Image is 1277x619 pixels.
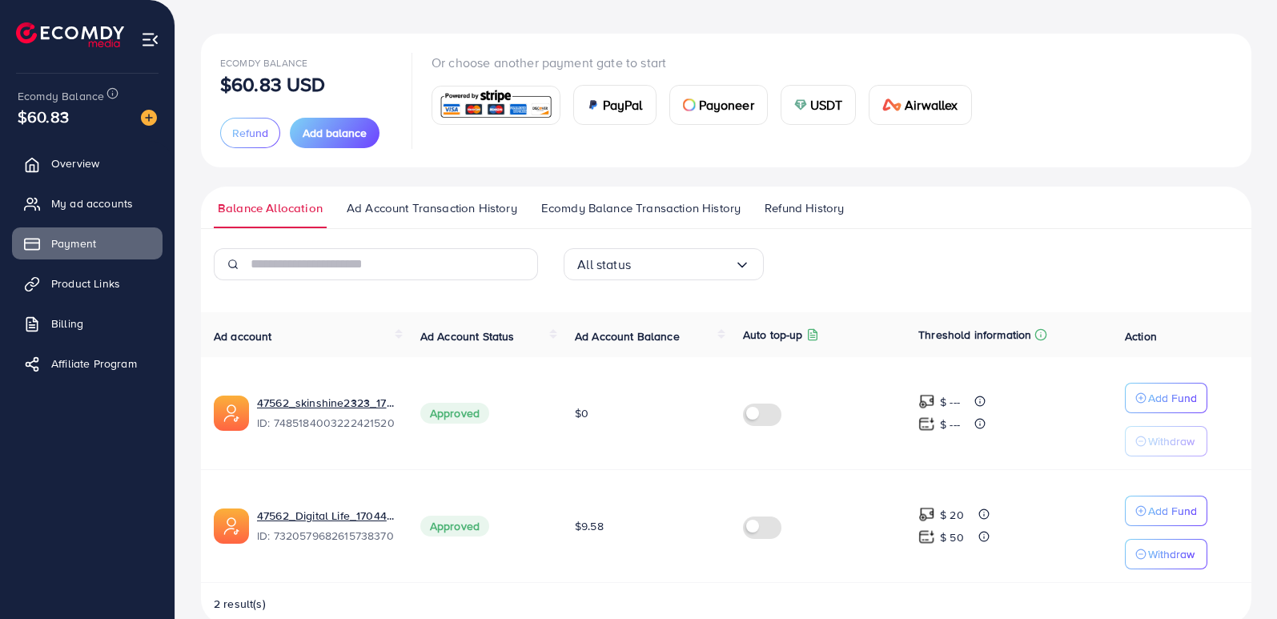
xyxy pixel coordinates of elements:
[940,415,960,434] p: $ ---
[810,95,843,115] span: USDT
[1148,501,1197,521] p: Add Fund
[1148,388,1197,408] p: Add Fund
[882,98,902,111] img: card
[575,405,588,421] span: $0
[1209,547,1265,607] iframe: Chat
[51,316,83,332] span: Billing
[631,252,734,277] input: Search for option
[18,88,104,104] span: Ecomdy Balance
[1125,539,1207,569] button: Withdraw
[1125,426,1207,456] button: Withdraw
[257,508,395,545] div: <span class='underline'>47562_Digital Life_1704455289827</span></br>7320579682615738370
[18,105,69,128] span: $60.83
[51,155,99,171] span: Overview
[257,395,395,432] div: <span class='underline'>47562_skinshine2323_1742780215858</span></br>7485184003222421520
[12,187,163,219] a: My ad accounts
[564,248,764,280] div: Search for option
[12,348,163,380] a: Affiliate Program
[347,199,517,217] span: Ad Account Transaction History
[918,416,935,432] img: top-up amount
[1125,383,1207,413] button: Add Fund
[290,118,379,148] button: Add balance
[12,227,163,259] a: Payment
[214,508,249,544] img: ic-ads-acc.e4c84228.svg
[141,30,159,49] img: menu
[420,403,489,424] span: Approved
[940,505,964,525] p: $ 20
[683,98,696,111] img: card
[432,86,560,125] a: card
[51,275,120,291] span: Product Links
[1148,432,1195,451] p: Withdraw
[869,85,971,125] a: cardAirwallex
[577,252,631,277] span: All status
[220,118,280,148] button: Refund
[743,325,803,344] p: Auto top-up
[794,98,807,111] img: card
[232,125,268,141] span: Refund
[214,596,266,612] span: 2 result(s)
[575,328,680,344] span: Ad Account Balance
[918,506,935,523] img: top-up amount
[257,528,395,544] span: ID: 7320579682615738370
[940,392,960,412] p: $ ---
[220,56,307,70] span: Ecomdy Balance
[918,529,935,545] img: top-up amount
[1148,545,1195,564] p: Withdraw
[420,516,489,537] span: Approved
[214,396,249,431] img: ic-ads-acc.e4c84228.svg
[1125,496,1207,526] button: Add Fund
[432,53,985,72] p: Or choose another payment gate to start
[16,22,124,47] img: logo
[765,199,844,217] span: Refund History
[669,85,768,125] a: cardPayoneer
[918,325,1031,344] p: Threshold information
[257,395,395,411] a: 47562_skinshine2323_1742780215858
[420,328,515,344] span: Ad Account Status
[141,110,157,126] img: image
[220,74,326,94] p: $60.83 USD
[437,88,555,123] img: card
[218,199,323,217] span: Balance Allocation
[1125,328,1157,344] span: Action
[12,267,163,299] a: Product Links
[699,95,754,115] span: Payoneer
[575,518,604,534] span: $9.58
[51,195,133,211] span: My ad accounts
[541,199,741,217] span: Ecomdy Balance Transaction History
[12,147,163,179] a: Overview
[918,393,935,410] img: top-up amount
[51,235,96,251] span: Payment
[603,95,643,115] span: PayPal
[587,98,600,111] img: card
[257,508,395,524] a: 47562_Digital Life_1704455289827
[573,85,657,125] a: cardPayPal
[12,307,163,340] a: Billing
[905,95,958,115] span: Airwallex
[940,528,964,547] p: $ 50
[51,356,137,372] span: Affiliate Program
[781,85,857,125] a: cardUSDT
[214,328,272,344] span: Ad account
[257,415,395,431] span: ID: 7485184003222421520
[303,125,367,141] span: Add balance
